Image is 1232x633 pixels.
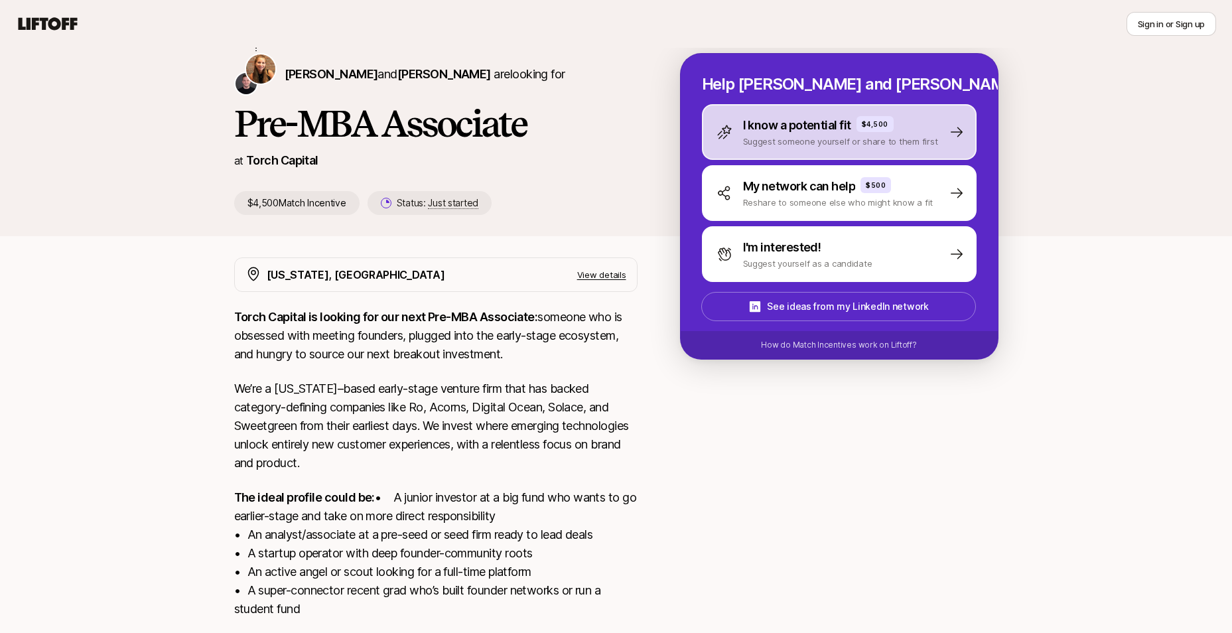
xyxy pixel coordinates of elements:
strong: The ideal profile could be: [234,490,375,504]
p: $4,500 Match Incentive [234,191,360,215]
img: Christopher Harper [236,73,257,94]
p: at [234,152,243,169]
p: Suggest someone yourself or share to them first [743,135,938,148]
p: are looking for [285,65,565,84]
p: • A junior investor at a big fund who wants to go earlier-stage and take on more direct responsib... [234,488,638,618]
p: Status: [397,195,478,211]
a: Torch Capital [246,153,318,167]
span: [PERSON_NAME] [397,67,491,81]
p: See ideas from my LinkedIn network [767,299,928,315]
p: I'm interested! [743,238,821,257]
p: $500 [866,180,886,190]
p: someone who is obsessed with meeting founders, plugged into the early-stage ecosystem, and hungry... [234,308,638,364]
p: We’re a [US_STATE]–based early-stage venture firm that has backed category-defining companies lik... [234,380,638,472]
img: Katie Reiner [246,54,275,84]
h1: Pre-MBA Associate [234,104,638,143]
button: Sign in or Sign up [1127,12,1216,36]
p: View details [577,268,626,281]
button: See ideas from my LinkedIn network [701,292,976,321]
p: My network can help [743,177,856,196]
strong: Torch Capital is looking for our next Pre-MBA Associate: [234,310,538,324]
span: Just started [428,197,478,209]
p: Help [PERSON_NAME] and [PERSON_NAME] hire [702,75,977,94]
p: How do Match Incentives work on Liftoff? [761,339,916,351]
p: [US_STATE], [GEOGRAPHIC_DATA] [267,266,445,283]
span: [PERSON_NAME] [285,67,378,81]
span: and [377,67,490,81]
p: I know a potential fit [743,116,851,135]
p: Reshare to someone else who might know a fit [743,196,933,209]
p: $4,500 [862,119,888,129]
p: Suggest yourself as a candidate [743,257,872,270]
